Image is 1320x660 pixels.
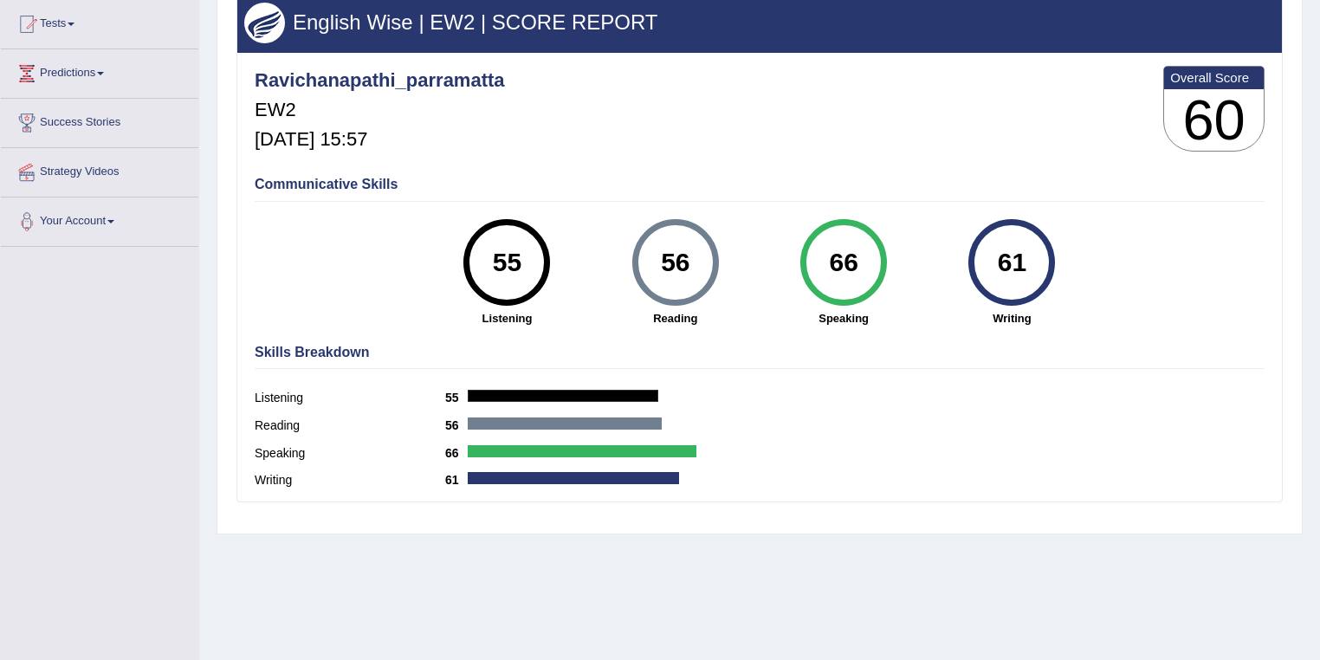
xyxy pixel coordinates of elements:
[445,391,468,404] b: 55
[1164,89,1264,152] h3: 60
[1,49,198,93] a: Predictions
[768,310,919,327] strong: Speaking
[244,3,285,43] img: wings.png
[980,226,1044,299] div: 61
[1170,70,1258,85] b: Overall Score
[476,226,539,299] div: 55
[1,99,198,142] a: Success Stories
[255,129,505,150] h5: [DATE] 15:57
[255,345,1265,360] h4: Skills Breakdown
[244,11,1275,34] h3: English Wise | EW2 | SCORE REPORT
[445,418,468,432] b: 56
[431,310,582,327] strong: Listening
[255,417,445,435] label: Reading
[255,389,445,407] label: Listening
[1,148,198,191] a: Strategy Videos
[255,100,505,120] h5: EW2
[812,226,875,299] div: 66
[1,197,198,241] a: Your Account
[255,471,445,489] label: Writing
[255,444,445,463] label: Speaking
[445,446,468,460] b: 66
[644,226,707,299] div: 56
[600,310,751,327] strong: Reading
[255,70,505,91] h4: Ravichanapathi_parramatta
[255,177,1265,192] h4: Communicative Skills
[936,310,1087,327] strong: Writing
[445,473,468,487] b: 61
